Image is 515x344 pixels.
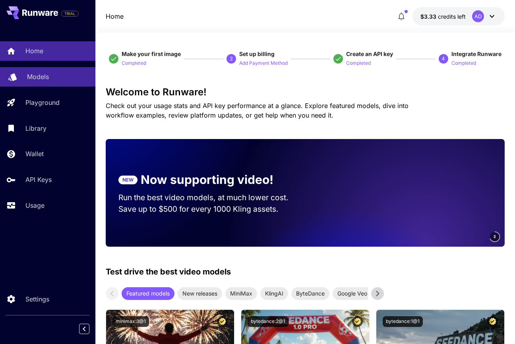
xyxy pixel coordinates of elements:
span: MiniMax [225,289,257,298]
p: Save up to $500 for every 1000 Kling assets. [118,203,292,215]
span: Add your payment card to enable full platform functionality. [61,9,79,18]
button: Certified Model – Vetted for best performance and includes a commercial license. [352,316,363,327]
p: 4 [442,55,445,62]
span: KlingAI [260,289,288,298]
button: minimax:3@1 [112,316,149,327]
div: Featured models [122,287,174,300]
p: Wallet [25,149,44,158]
div: New releases [178,287,222,300]
button: $3.32864AD [412,7,505,25]
div: MiniMax [225,287,257,300]
span: credits left [438,13,466,20]
span: Integrate Runware [451,50,501,57]
span: Make your first image [122,50,181,57]
div: ByteDance [291,287,329,300]
button: Collapse sidebar [79,324,89,334]
nav: breadcrumb [106,12,124,21]
span: Create an API key [346,50,393,57]
p: Models [27,72,49,81]
span: Check out your usage stats and API key performance at a glance. Explore featured models, dive int... [106,102,409,119]
p: Home [25,46,43,56]
span: Set up billing [239,50,275,57]
p: Completed [451,60,476,67]
p: Completed [346,60,371,67]
p: Now supporting video! [141,171,273,189]
p: Usage [25,201,45,210]
span: TRIAL [62,11,78,17]
button: bytedance:2@1 [248,316,288,327]
span: Featured models [122,289,174,298]
p: Add Payment Method [239,60,288,67]
p: API Keys [25,175,52,184]
span: 2 [494,234,496,240]
a: Home [106,12,124,21]
div: KlingAI [260,287,288,300]
div: AD [472,10,484,22]
p: Completed [122,60,146,67]
p: 2 [230,55,233,62]
button: Add Payment Method [239,58,288,68]
div: $3.32864 [420,12,466,21]
div: Collapse sidebar [85,322,95,336]
span: $3.33 [420,13,438,20]
p: Test drive the best video models [106,266,231,278]
button: Certified Model – Vetted for best performance and includes a commercial license. [487,316,498,327]
p: Settings [25,294,49,304]
span: New releases [178,289,222,298]
button: Completed [451,58,476,68]
p: Run the best video models, at much lower cost. [118,192,292,203]
span: Google Veo [333,289,372,298]
button: Completed [346,58,371,68]
span: ByteDance [291,289,329,298]
h3: Welcome to Runware! [106,87,504,98]
div: Google Veo [333,287,372,300]
button: bytedance:1@1 [383,316,423,327]
p: Library [25,124,46,133]
button: Completed [122,58,146,68]
button: Certified Model – Vetted for best performance and includes a commercial license. [217,316,228,327]
p: Playground [25,98,60,107]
